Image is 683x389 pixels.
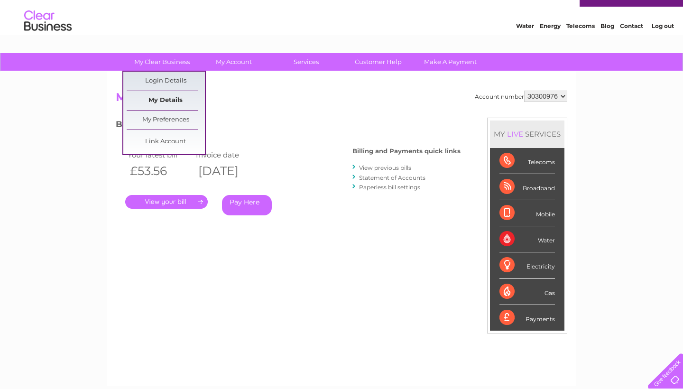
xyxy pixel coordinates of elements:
a: My Details [127,91,205,110]
th: £53.56 [125,161,194,181]
a: Services [267,53,345,71]
div: Payments [499,305,555,331]
a: My Account [195,53,273,71]
a: Pay Here [222,195,272,215]
td: Invoice date [194,148,262,161]
a: Contact [620,40,643,47]
a: Paperless bill settings [359,184,420,191]
a: Customer Help [339,53,417,71]
a: Link Account [127,132,205,151]
h3: Bills and Payments [116,118,461,134]
a: Login Details [127,72,205,91]
div: Clear Business is a trading name of Verastar Limited (registered in [GEOGRAPHIC_DATA] No. 3667643... [118,5,566,46]
a: My Preferences [127,111,205,130]
div: Mobile [499,200,555,226]
th: [DATE] [194,161,262,181]
h2: My Account [116,91,567,109]
div: Account number [475,91,567,102]
a: My Clear Business [123,53,201,71]
div: Water [499,226,555,252]
div: LIVE [505,130,525,139]
div: Telecoms [499,148,555,174]
a: Statement of Accounts [359,174,425,181]
a: View previous bills [359,164,411,171]
div: MY SERVICES [490,120,564,148]
img: logo.png [24,25,72,54]
a: . [125,195,208,209]
a: Blog [600,40,614,47]
a: Log out [652,40,674,47]
a: Make A Payment [411,53,489,71]
a: 0333 014 3131 [504,5,570,17]
a: Energy [540,40,561,47]
div: Broadband [499,174,555,200]
a: Telecoms [566,40,595,47]
div: Gas [499,279,555,305]
div: Electricity [499,252,555,278]
a: Water [516,40,534,47]
h4: Billing and Payments quick links [352,148,461,155]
